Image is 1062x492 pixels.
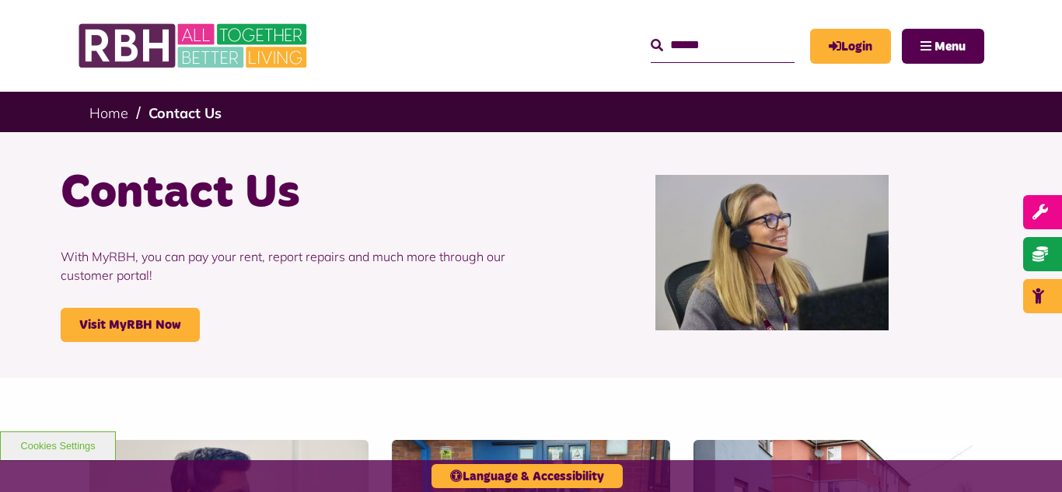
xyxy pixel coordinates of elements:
img: Contact Centre February 2024 (1) [655,175,889,330]
a: MyRBH [810,29,891,64]
h1: Contact Us [61,163,519,224]
button: Language & Accessibility [431,464,623,488]
a: Contact Us [148,104,222,122]
img: RBH [78,16,311,76]
button: Navigation [902,29,984,64]
p: With MyRBH, you can pay your rent, report repairs and much more through our customer portal! [61,224,519,308]
span: Menu [934,40,966,53]
a: Visit MyRBH Now [61,308,200,342]
a: Home [89,104,128,122]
